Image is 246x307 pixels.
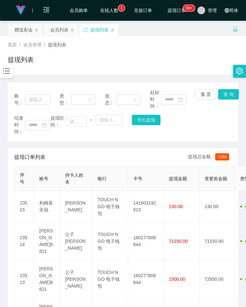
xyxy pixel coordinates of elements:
[60,191,92,222] td: [PERSON_NAME]
[128,222,164,260] td: 160277608844
[232,26,238,32] i: 图标： 解锁
[133,176,142,181] span: 卡号
[218,89,239,100] button: 查 询
[15,191,34,222] td: 23515
[60,93,71,106] span: 类型：
[15,222,34,260] td: 23514
[111,28,114,32] i: 图标： 关闭
[168,8,186,13] font: 提现订单
[90,24,109,36] div: 提现列表
[15,260,34,298] td: 23513
[183,5,195,11] sup: 1225
[169,277,185,282] span: 1500.00
[39,176,48,181] span: 账号
[188,154,215,159] font: 提现总金额：
[8,42,17,47] span: 首页
[34,191,60,222] td: 利姆基安福
[118,5,125,11] sup: 1
[35,0,57,21] i: 图标： menu-fold
[178,97,182,102] i: 图标： 日历
[34,260,60,298] td: [PERSON_NAME]8821
[60,260,92,298] td: 公子[PERSON_NAME]
[150,89,161,110] span: 起始时间：
[205,176,227,181] span: 变更前金额
[121,5,123,11] p: 1
[83,28,88,32] i: 图标： 同步
[225,8,229,13] i: 图标： global
[236,67,243,75] i: 图标： 设置
[169,204,183,209] span: 130.00
[70,28,74,32] i: 图标： 关闭
[92,222,128,260] td: TOUCH N GO 电子钱包
[88,98,92,102] i: 图标： 向下
[50,24,68,36] div: 会员列表
[134,8,152,13] font: 充值订单
[92,260,128,298] td: TOUCH N GO 电子钱包
[98,176,107,181] span: 银行
[87,117,96,124] span: ~
[20,172,24,184] span: 序号
[44,42,45,47] span: /
[25,94,50,105] input: 请输入
[65,172,83,184] span: 持卡人姓名
[128,191,164,222] td: 141803192813
[215,153,229,160] span: 1250
[96,115,123,125] input: 请输入最大值为
[169,176,187,181] span: 提现金额
[132,115,160,125] button: 导出提现
[14,153,45,161] span: 提现订单列表
[199,222,235,260] td: 71150.00
[169,239,188,244] span: 71150.00
[16,6,26,15] img: logo.9652507e.png
[105,93,117,106] span: 状态：
[19,42,21,47] span: /
[199,191,235,222] td: 130.00
[34,222,60,260] td: [PERSON_NAME]8821
[15,24,33,36] div: 赠送彩金
[8,55,34,65] h1: 提现列表
[14,93,25,106] span: 账号：
[23,42,41,47] span: 会员管理
[60,222,92,260] td: 公子[PERSON_NAME]
[2,67,11,75] i: 图标： 条形图
[48,42,66,47] span: 提现列表
[92,191,128,222] td: TOUCH N GO 电子钱包
[51,115,66,128] span: 提现区间：
[35,28,39,32] i: 图标： 关闭
[229,8,238,13] font: 简体
[199,260,235,298] td: 72650.00
[66,116,87,127] input: 请输入最小值为
[14,115,25,135] span: 结束时间：
[100,8,118,13] font: 在线人数
[133,98,137,102] i: 图标： 向下
[128,260,164,298] td: 160277608844
[42,123,47,127] i: 图标： 日历
[195,89,216,100] button: 重 置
